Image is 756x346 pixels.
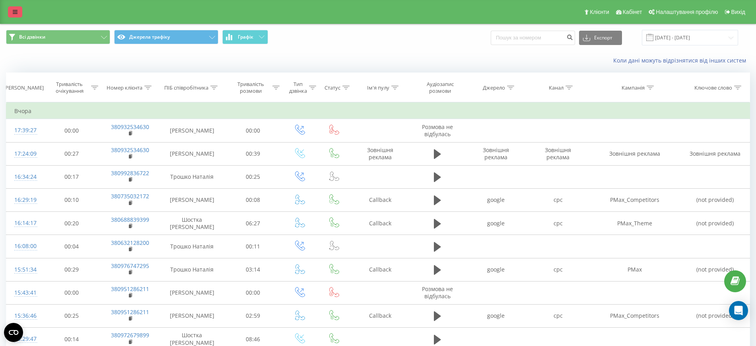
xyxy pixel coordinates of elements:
[111,192,149,200] a: 380735032172
[681,188,750,211] td: (not provided)
[160,304,224,327] td: [PERSON_NAME]
[681,304,750,327] td: (not provided)
[238,34,253,40] span: Графік
[43,304,100,327] td: 00:25
[111,262,149,270] a: 380976747295
[350,212,410,235] td: Callback
[527,304,589,327] td: cpc
[731,9,745,15] span: Вихід
[14,123,35,138] div: 17:39:27
[14,285,35,301] div: 15:43:41
[43,188,100,211] td: 00:10
[694,84,732,91] div: Ключове слово
[43,212,100,235] td: 00:20
[114,30,218,44] button: Джерела трафіку
[350,188,410,211] td: Callback
[465,258,527,281] td: google
[111,216,149,223] a: 380688839399
[224,188,282,211] td: 00:08
[527,188,589,211] td: cpc
[589,258,681,281] td: PMax
[729,301,748,320] div: Open Intercom Messenger
[623,9,642,15] span: Кабінет
[367,84,389,91] div: Ім'я пулу
[231,81,270,94] div: Тривалість розмови
[589,188,681,211] td: PMax_Competitors
[160,188,224,211] td: [PERSON_NAME]
[111,308,149,316] a: 380951286211
[160,281,224,304] td: [PERSON_NAME]
[6,30,110,44] button: Всі дзвінки
[681,258,750,281] td: (not provided)
[224,281,282,304] td: 00:00
[4,84,44,91] div: [PERSON_NAME]
[14,238,35,254] div: 16:08:00
[589,142,681,165] td: Зовнішня реклама
[43,119,100,142] td: 00:00
[160,258,224,281] td: Трошко Наталія
[111,239,149,246] a: 380632128200
[465,212,527,235] td: google
[14,169,35,185] div: 16:34:24
[43,258,100,281] td: 00:29
[14,146,35,162] div: 17:24:09
[111,331,149,339] a: 380972679899
[14,262,35,278] div: 15:51:34
[527,258,589,281] td: cpc
[14,308,35,324] div: 15:36:46
[350,258,410,281] td: Callback
[350,304,410,327] td: Callback
[465,304,527,327] td: google
[14,215,35,231] div: 16:14:17
[549,84,564,91] div: Канал
[590,9,609,15] span: Клієнти
[681,142,750,165] td: Зовнішня реклама
[527,212,589,235] td: cpc
[422,285,453,300] span: Розмова не відбулась
[164,84,208,91] div: ПІБ співробітника
[589,304,681,327] td: PMax_Competitors
[527,142,589,165] td: Зовнішня реклама
[681,212,750,235] td: (not provided)
[160,235,224,258] td: Трошко Наталія
[224,165,282,188] td: 00:25
[111,146,149,154] a: 380932534630
[579,31,622,45] button: Експорт
[14,192,35,208] div: 16:29:19
[325,84,340,91] div: Статус
[160,165,224,188] td: Трошко Наталія
[622,84,645,91] div: Кампанія
[160,142,224,165] td: [PERSON_NAME]
[483,84,505,91] div: Джерело
[224,235,282,258] td: 00:11
[350,142,410,165] td: Зовнішня реклама
[289,81,307,94] div: Тип дзвінка
[613,57,750,64] a: Коли дані можуть відрізнятися вiд інших систем
[417,81,463,94] div: Аудіозапис розмови
[111,285,149,293] a: 380951286211
[491,31,575,45] input: Пошук за номером
[43,281,100,304] td: 00:00
[107,84,142,91] div: Номер клієнта
[465,188,527,211] td: google
[4,323,23,342] button: Open CMP widget
[111,169,149,177] a: 380992836722
[222,30,268,44] button: Графік
[465,142,527,165] td: Зовнішня реклама
[224,304,282,327] td: 02:59
[224,142,282,165] td: 00:39
[656,9,718,15] span: Налаштування профілю
[6,103,750,119] td: Вчора
[43,142,100,165] td: 00:27
[111,123,149,131] a: 380932534630
[160,119,224,142] td: [PERSON_NAME]
[224,258,282,281] td: 03:14
[43,165,100,188] td: 00:17
[19,34,45,40] span: Всі дзвінки
[589,212,681,235] td: PMax_Theme
[50,81,89,94] div: Тривалість очікування
[160,212,224,235] td: Шостка [PERSON_NAME]
[422,123,453,138] span: Розмова не відбулась
[224,212,282,235] td: 06:27
[224,119,282,142] td: 00:00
